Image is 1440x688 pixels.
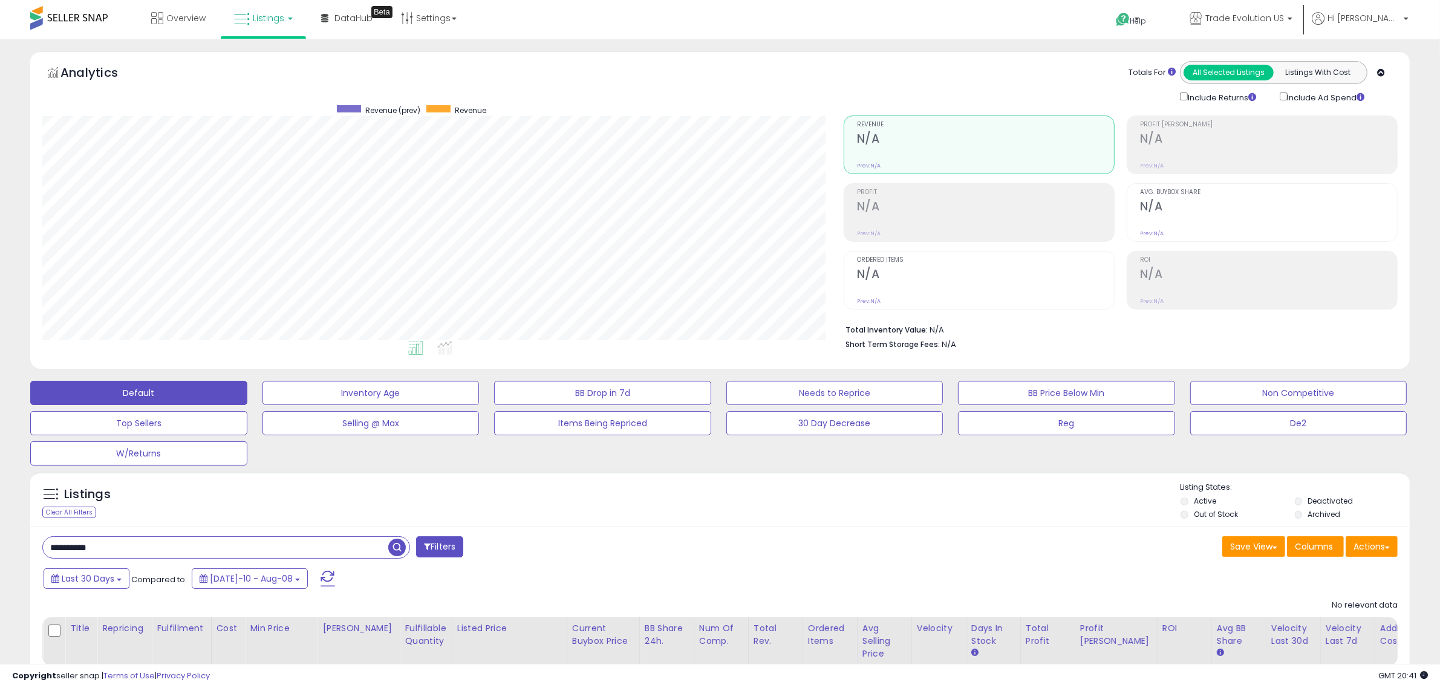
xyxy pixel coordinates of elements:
[1328,12,1400,24] span: Hi [PERSON_NAME]
[1380,622,1424,647] div: Additional Cost
[857,267,1114,284] h2: N/A
[958,381,1175,405] button: BB Price Below Min
[857,162,881,169] small: Prev: N/A
[1129,67,1176,79] div: Totals For
[494,411,711,435] button: Items Being Repriced
[62,573,114,585] span: Last 30 Days
[70,622,92,635] div: Title
[131,574,187,585] span: Compared to:
[30,381,247,405] button: Default
[44,568,129,589] button: Last 30 Days
[64,486,111,503] h5: Listings
[1171,90,1271,103] div: Include Returns
[1326,622,1370,647] div: Velocity Last 7d
[1140,162,1164,169] small: Prev: N/A
[857,132,1114,148] h2: N/A
[1140,257,1397,264] span: ROI
[1106,3,1170,39] a: Help
[334,12,373,24] span: DataHub
[1308,496,1354,506] label: Deactivated
[157,622,206,635] div: Fulfillment
[1273,65,1363,80] button: Listings With Cost
[30,411,247,435] button: Top Sellers
[253,12,284,24] span: Listings
[60,64,142,84] h5: Analytics
[857,257,1114,264] span: Ordered Items
[371,6,393,18] div: Tooltip anchor
[1222,536,1285,557] button: Save View
[917,622,961,635] div: Velocity
[1080,622,1152,647] div: Profit [PERSON_NAME]
[1184,65,1274,80] button: All Selected Listings
[1026,622,1070,647] div: Total Profit
[754,622,798,647] div: Total Rev.
[405,622,446,647] div: Fulfillable Quantity
[262,411,480,435] button: Selling @ Max
[1130,16,1147,26] span: Help
[958,411,1175,435] button: Reg
[1194,509,1238,519] label: Out of Stock
[457,622,562,635] div: Listed Price
[250,622,312,635] div: Min Price
[1312,12,1409,39] a: Hi [PERSON_NAME]
[210,573,293,585] span: [DATE]-10 - Aug-08
[455,105,486,115] span: Revenue
[1140,122,1397,128] span: Profit [PERSON_NAME]
[1308,509,1341,519] label: Archived
[1140,132,1397,148] h2: N/A
[845,339,940,349] b: Short Term Storage Fees:
[1115,12,1130,27] i: Get Help
[1205,12,1284,24] span: Trade Evolution US
[942,339,956,350] span: N/A
[1140,189,1397,196] span: Avg. Buybox Share
[1332,600,1398,611] div: No relevant data
[726,381,943,405] button: Needs to Reprice
[857,122,1114,128] span: Revenue
[857,189,1114,196] span: Profit
[1346,536,1398,557] button: Actions
[217,622,240,635] div: Cost
[1217,622,1261,647] div: Avg BB Share
[1190,381,1407,405] button: Non Competitive
[645,622,689,647] div: BB Share 24h.
[857,200,1114,216] h2: N/A
[857,297,881,305] small: Prev: N/A
[857,230,881,237] small: Prev: N/A
[1140,230,1164,237] small: Prev: N/A
[12,670,56,681] strong: Copyright
[157,670,210,681] a: Privacy Policy
[1181,482,1410,493] p: Listing States:
[1194,496,1216,506] label: Active
[1140,297,1164,305] small: Prev: N/A
[30,441,247,466] button: W/Returns
[166,12,206,24] span: Overview
[726,411,943,435] button: 30 Day Decrease
[365,105,420,115] span: Revenue (prev)
[845,325,928,335] b: Total Inventory Value:
[494,381,711,405] button: BB Drop in 7d
[1295,540,1333,553] span: Columns
[1271,90,1384,103] div: Include Ad Spend
[416,536,463,557] button: Filters
[12,670,210,682] div: seller snap | |
[808,622,852,647] div: Ordered Items
[1271,622,1315,647] div: Velocity Last 30d
[1140,200,1397,216] h2: N/A
[1140,267,1397,284] h2: N/A
[971,622,1015,647] div: Days In Stock
[1162,622,1207,635] div: ROI
[42,507,96,518] div: Clear All Filters
[1378,670,1428,681] span: 2025-09-8 20:41 GMT
[845,322,1389,336] li: N/A
[102,622,146,635] div: Repricing
[699,622,743,647] div: Num of Comp.
[572,622,634,647] div: Current Buybox Price
[862,622,907,660] div: Avg Selling Price
[103,670,155,681] a: Terms of Use
[322,622,394,635] div: [PERSON_NAME]
[1287,536,1344,557] button: Columns
[1190,411,1407,435] button: De2
[192,568,308,589] button: [DATE]-10 - Aug-08
[262,381,480,405] button: Inventory Age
